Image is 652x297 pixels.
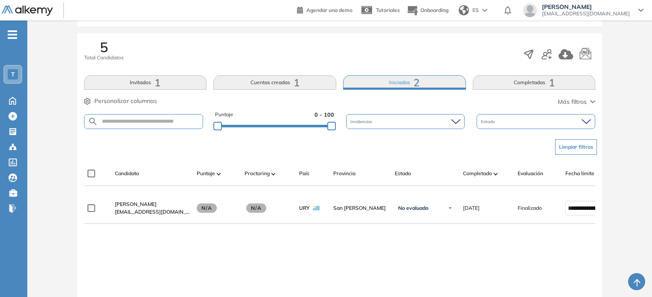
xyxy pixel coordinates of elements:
[2,6,53,16] img: Logo
[542,3,630,10] span: [PERSON_NAME]
[350,118,374,125] span: Incidencias
[313,206,320,211] img: URY
[494,173,498,175] img: [missing "en.ARROW_ALT" translation]
[217,173,221,175] img: [missing "en.ARROW_ALT" translation]
[11,71,15,78] span: T
[473,75,596,90] button: Completadas1
[395,170,411,177] span: Estado
[215,111,233,119] span: Puntaje
[542,10,630,17] span: [EMAIL_ADDRESS][DOMAIN_NAME]
[343,75,466,90] button: Iniciadas2
[463,204,480,212] span: [DATE]
[197,170,215,177] span: Puntaje
[115,170,139,177] span: Candidato
[244,170,270,177] span: Proctoring
[555,139,597,155] button: Limpiar filtros
[100,40,108,54] span: 5
[84,75,207,90] button: Invitados1
[306,7,352,13] span: Agendar una demo
[246,203,267,213] span: N/A
[115,201,157,207] span: [PERSON_NAME]
[558,97,587,106] span: Más filtros
[518,170,543,177] span: Evaluación
[463,170,492,177] span: Completado
[88,116,98,127] img: SEARCH_ALT
[459,5,469,15] img: world
[314,111,334,119] span: 0 - 100
[558,97,595,106] button: Más filtros
[213,75,336,90] button: Cuentas creadas1
[299,170,309,177] span: País
[482,9,487,12] img: arrow
[565,170,594,177] span: Fecha límite
[481,118,497,125] span: Estado
[297,4,352,15] a: Agendar una demo
[8,34,17,35] i: -
[115,208,190,216] span: [EMAIL_ADDRESS][DOMAIN_NAME]
[609,256,652,297] div: Widget de chat
[271,173,276,175] img: [missing "en.ARROW_ALT" translation]
[518,204,542,212] span: Finalizado
[420,7,448,13] span: Onboarding
[333,170,355,177] span: Provincia
[376,7,400,13] span: Tutoriales
[477,114,595,129] div: Estado
[333,204,388,212] span: San [PERSON_NAME]
[84,54,124,62] span: Total Candidatos
[346,114,465,129] div: Incidencias
[609,256,652,297] iframe: Chat Widget
[299,204,309,212] span: URY
[197,203,217,213] span: N/A
[115,200,190,208] a: [PERSON_NAME]
[84,97,157,106] button: Personalizar columnas
[407,1,448,20] button: Onboarding
[472,6,479,14] span: ES
[398,205,428,212] span: No evaluado
[94,97,157,106] span: Personalizar columnas
[448,206,453,211] img: Ícono de flecha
